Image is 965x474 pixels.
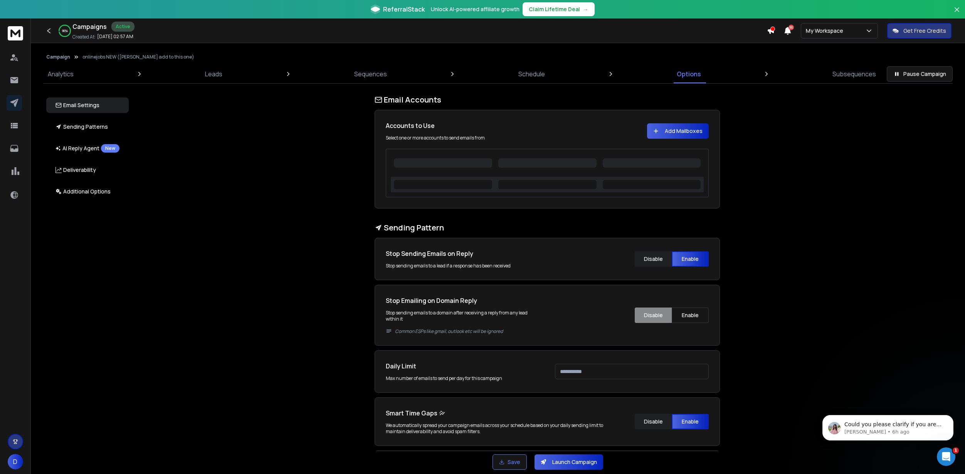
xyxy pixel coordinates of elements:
p: Schedule [518,69,545,79]
p: 96 % [62,29,68,33]
span: 1 [953,447,959,454]
a: Sequences [350,65,392,83]
p: Leads [205,69,222,79]
button: Get Free Credits [887,23,952,39]
p: Analytics [48,69,74,79]
button: D [8,454,23,469]
span: → [583,5,588,13]
a: Options [672,65,706,83]
p: Unlock AI-powered affiliate growth [431,5,519,13]
button: Campaign [46,54,70,60]
iframe: Intercom live chat [937,447,955,466]
p: Options [677,69,701,79]
button: Close banner [952,5,962,23]
button: Pause Campaign [887,66,953,82]
h1: Campaigns [72,22,107,31]
p: Email Settings [55,101,99,109]
p: My Workspace [806,27,846,35]
p: Created At: [72,34,96,40]
button: Claim Lifetime Deal→ [523,2,595,16]
iframe: Intercom notifications message [811,399,965,453]
a: Subsequences [828,65,881,83]
a: Schedule [514,65,550,83]
p: Sequences [354,69,387,79]
p: Get Free Credits [903,27,946,35]
button: Email Settings [46,97,129,113]
p: [DATE] 02:57 AM [97,34,133,40]
div: Active [111,22,134,32]
a: Analytics [43,65,78,83]
p: onlinejobs NEW ([PERSON_NAME] add to this one) [82,54,194,60]
span: 50 [788,25,794,30]
h1: Email Accounts [375,94,720,105]
span: ReferralStack [383,5,425,14]
a: Leads [200,65,227,83]
p: Subsequences [832,69,876,79]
